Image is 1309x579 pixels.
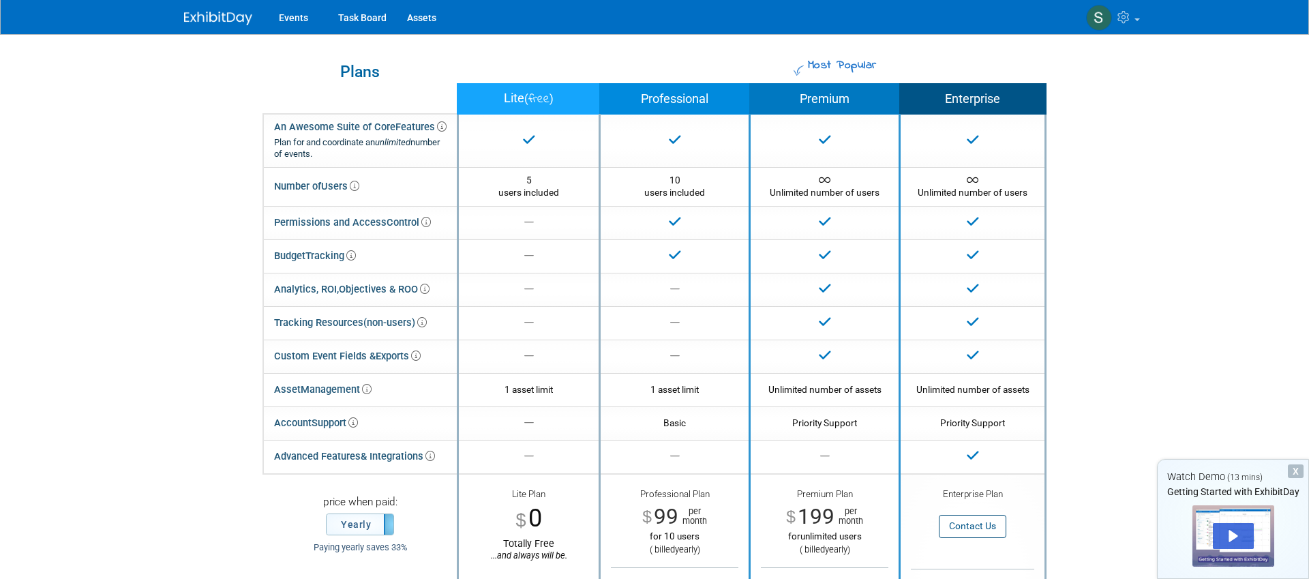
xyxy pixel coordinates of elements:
div: Professional Plan [611,488,738,504]
span: & Integrations [361,450,435,462]
span: free [528,90,550,108]
div: price when paid: [273,495,447,514]
div: Dismiss [1288,464,1304,478]
div: Plan for and coordinate an number of events. [274,137,447,160]
th: Enterprise [900,84,1046,115]
div: Priority Support [911,417,1034,429]
span: Users [321,180,359,192]
div: Enterprise Plan [911,488,1034,502]
div: Custom Event Fields & [274,346,421,366]
th: Professional [600,84,750,115]
div: Getting Started with ExhibitDay [1158,485,1308,499]
div: Asset [274,380,372,400]
div: Objectives & ROO [274,280,430,299]
img: ExhibitDay [184,12,252,25]
span: Unlimited number of users [770,175,879,198]
div: Premium Plan [761,488,888,504]
span: yearly [675,544,697,554]
span: (non-users) [363,316,427,329]
span: per month [678,507,707,526]
img: Sara Balint [1086,5,1112,31]
span: $ [642,509,652,526]
div: Tracking Resources [274,313,427,333]
button: Contact Us [939,515,1006,537]
div: Lite Plan [469,488,588,502]
span: 99 [654,504,678,529]
div: ( billed ) [611,544,738,556]
span: 199 [798,504,834,529]
span: ( [524,92,528,105]
span: Support [312,417,358,429]
div: Totally Free [469,537,588,561]
span: for [788,531,800,541]
div: Paying yearly saves 33% [273,542,447,554]
div: Watch Demo [1158,470,1308,484]
div: Play [1213,523,1254,549]
span: Tracking [305,250,356,262]
div: Unlimited number of assets [761,383,888,396]
span: 0 [528,503,542,533]
div: Number of [274,177,359,196]
i: unlimited [375,137,410,147]
div: An Awesome Suite of Core [274,121,447,160]
span: Management [301,383,372,396]
span: $ [786,509,796,526]
div: ...and always will be. [469,550,588,561]
div: Permissions and Access [274,213,431,233]
div: 1 asset limit [611,383,738,396]
div: Budget [274,246,356,266]
th: Premium [750,84,900,115]
span: ) [550,92,554,105]
span: Unlimited number of users [918,175,1027,198]
span: Analytics, ROI, [274,283,339,295]
img: Most Popular [794,65,804,76]
div: Advanced Features [274,447,435,466]
span: Exports [376,350,421,362]
span: (13 mins) [1227,473,1263,482]
span: Control [387,216,431,228]
div: Plans [270,64,450,80]
div: Priority Support [761,417,888,429]
span: yearly [825,544,847,554]
span: $ [515,511,526,529]
div: for 10 users [611,531,738,542]
div: Unlimited number of assets [911,383,1034,396]
span: Features [395,121,447,133]
div: 10 users included [611,174,738,199]
div: Basic [611,417,738,429]
span: per month [834,507,863,526]
div: Account [274,413,358,433]
div: unlimited users [761,531,888,542]
div: 5 users included [469,174,588,199]
label: Yearly [327,514,393,535]
th: Lite [458,84,600,115]
div: 1 asset limit [469,383,588,396]
div: ( billed ) [761,544,888,556]
span: Most Popular [806,57,877,74]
